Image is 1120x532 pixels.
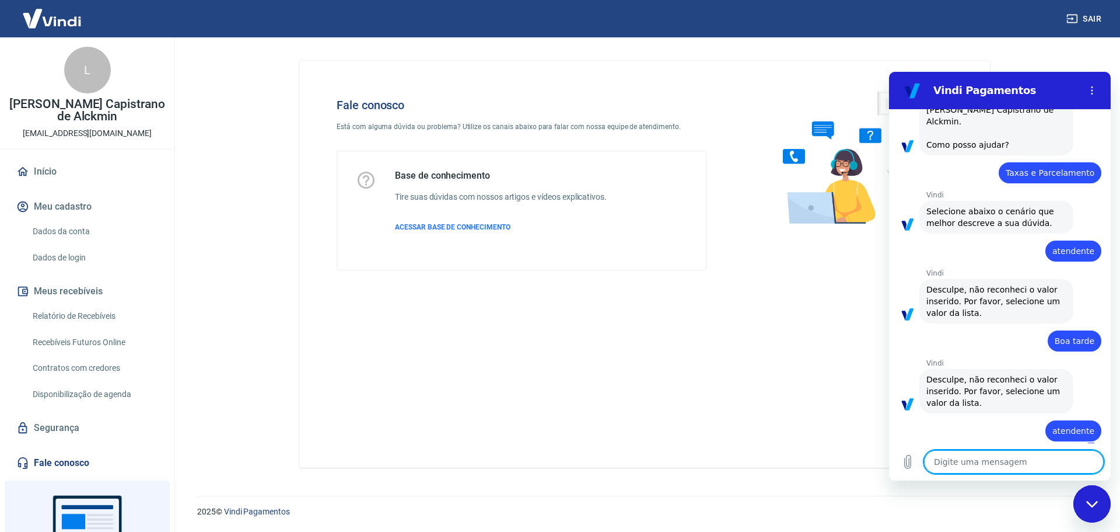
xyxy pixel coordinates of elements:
a: Disponibilização de agenda [28,383,160,406]
h4: Fale conosco [337,98,706,112]
iframe: Janela de mensagens [889,72,1111,481]
a: Relatório de Recebíveis [28,304,160,328]
h5: Base de conhecimento [395,170,607,182]
button: Meu cadastro [14,194,160,220]
button: Meus recebíveis [14,279,160,304]
a: Contratos com credores [28,356,160,380]
p: Está com alguma dúvida ou problema? Utilize os canais abaixo para falar com nossa equipe de atend... [337,121,706,132]
a: ACESSAR BASE DE CONHECIMENTO [395,222,607,232]
a: Vindi Pagamentos [224,507,290,516]
a: Segurança [14,415,160,441]
a: Recebíveis Futuros Online [28,331,160,354]
iframe: Botão para abrir a janela de mensagens, conversa em andamento [1073,485,1111,523]
div: L [64,47,111,93]
h6: Tire suas dúvidas com nossos artigos e vídeos explicativos. [395,191,607,203]
a: Fale conosco [14,450,160,476]
p: [PERSON_NAME] Capistrano de Alckmin [9,98,165,123]
img: Vindi [14,1,90,36]
img: Fale conosco [759,79,937,235]
a: Início [14,159,160,185]
button: Sair [1064,8,1106,30]
p: 2025 © [197,506,1092,518]
p: [EMAIL_ADDRESS][DOMAIN_NAME] [23,127,152,140]
span: ACESSAR BASE DE CONHECIMENTO [395,223,510,231]
a: Dados da conta [28,220,160,244]
a: Dados de login [28,246,160,270]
